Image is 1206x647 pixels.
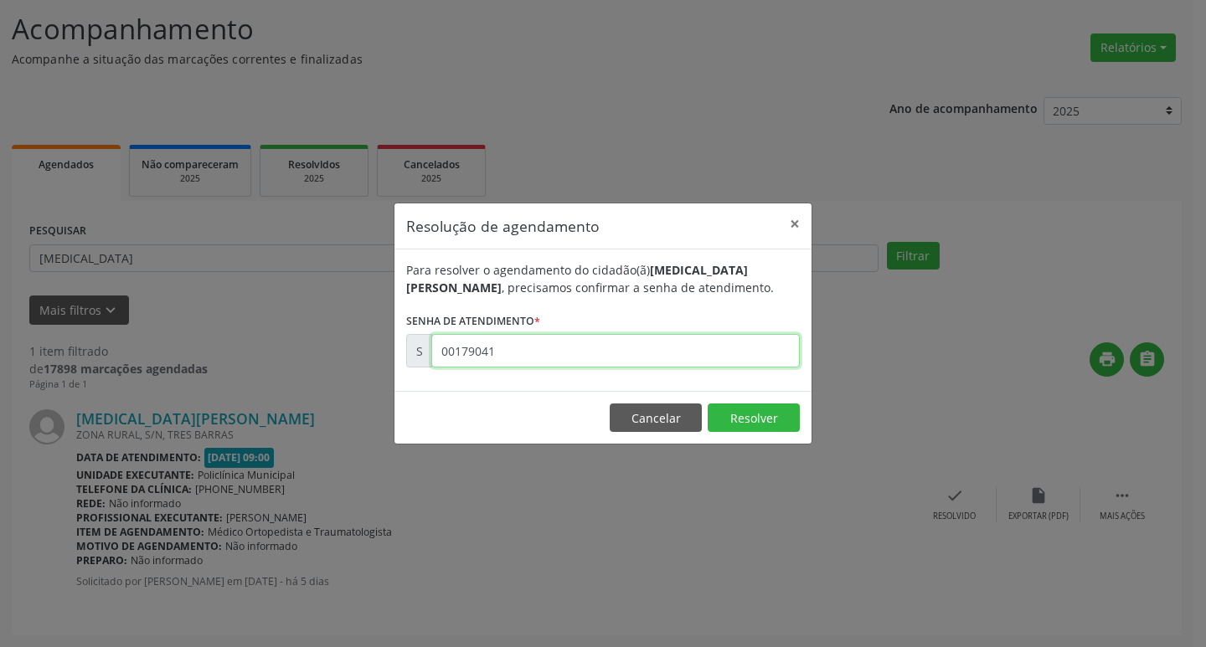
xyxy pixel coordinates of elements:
[406,261,800,296] div: Para resolver o agendamento do cidadão(ã) , precisamos confirmar a senha de atendimento.
[406,334,432,367] div: S
[708,403,800,432] button: Resolver
[406,215,600,237] h5: Resolução de agendamento
[406,262,748,295] b: [MEDICAL_DATA][PERSON_NAME]
[610,403,702,432] button: Cancelar
[406,308,540,334] label: Senha de atendimento
[778,203,812,244] button: Close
